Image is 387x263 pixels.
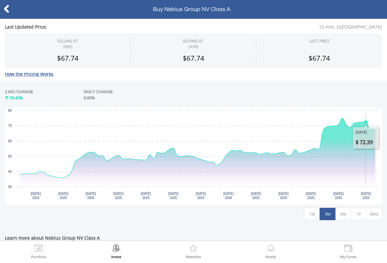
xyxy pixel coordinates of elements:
[8,170,12,173] text: 40
[111,244,121,254] img: Invest Now
[58,192,69,200] text: [DATE] 2025
[31,255,46,258] label: Portfolio
[186,244,201,258] a: Watchlist
[266,244,276,254] img: View Notifications
[8,155,12,158] text: 50
[31,244,46,258] a: Portfolio
[188,244,198,254] img: Watchlist
[84,89,178,95] div: DAILY CHANGE
[335,208,351,220] button: 6M
[186,255,201,258] label: Watchlist
[366,208,382,220] button: MAX
[9,95,23,101] span: 78.45%
[8,124,12,128] text: 70
[183,54,204,63] span: $67.74
[8,185,12,189] text: 30
[168,192,179,200] text: [DATE] 2025
[309,38,330,44] div: LAST PRICE
[196,192,206,200] text: [DATE] 2025
[183,44,204,49] span: (ASK)
[278,192,289,200] text: [DATE] 2025
[57,54,78,63] span: $67.74
[86,192,96,200] text: [DATE] 2025
[111,255,121,258] label: Invest
[5,89,33,95] div: 3 MO CHANGE
[57,44,78,49] span: (BID)
[304,208,320,220] button: 1M
[57,38,78,49] div: SELLING AT
[8,139,12,143] text: 60
[5,71,53,77] a: How the Pricing Works
[111,244,121,258] a: Invest
[309,54,330,63] span: $67.74
[334,192,344,200] text: [DATE] 2025
[340,255,357,258] label: My Funds
[8,109,12,112] text: 80
[5,24,162,30] span: Last Updated Price:
[340,244,357,258] a: My Funds
[31,192,41,200] text: [DATE] 2025
[306,192,316,200] text: [DATE] 2025
[364,120,368,124] path: Monday, 18 Aug 2025, 72.3858.
[361,192,371,200] text: [DATE] 2025
[5,235,382,246] span: Learn more about Nebius Group NV Class A
[351,208,367,220] button: 1Y
[162,24,382,30] span: 15-min. [GEOGRAPHIC_DATA]
[84,95,95,101] span: 0.00%
[265,255,276,258] label: Notify
[113,192,123,200] text: [DATE] 2025
[223,192,234,200] text: [DATE] 2025
[343,244,353,254] img: View Funds
[5,107,382,205] svg: Interactive chart
[265,244,276,258] a: Notify
[34,244,44,254] img: View Portfolio
[251,192,261,200] text: [DATE] 2025
[5,107,382,205] div: Chart. Highcharts interactive chart.
[320,208,335,220] button: 3M
[183,38,204,49] span: BUYING AT
[141,192,151,200] text: [DATE] 2025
